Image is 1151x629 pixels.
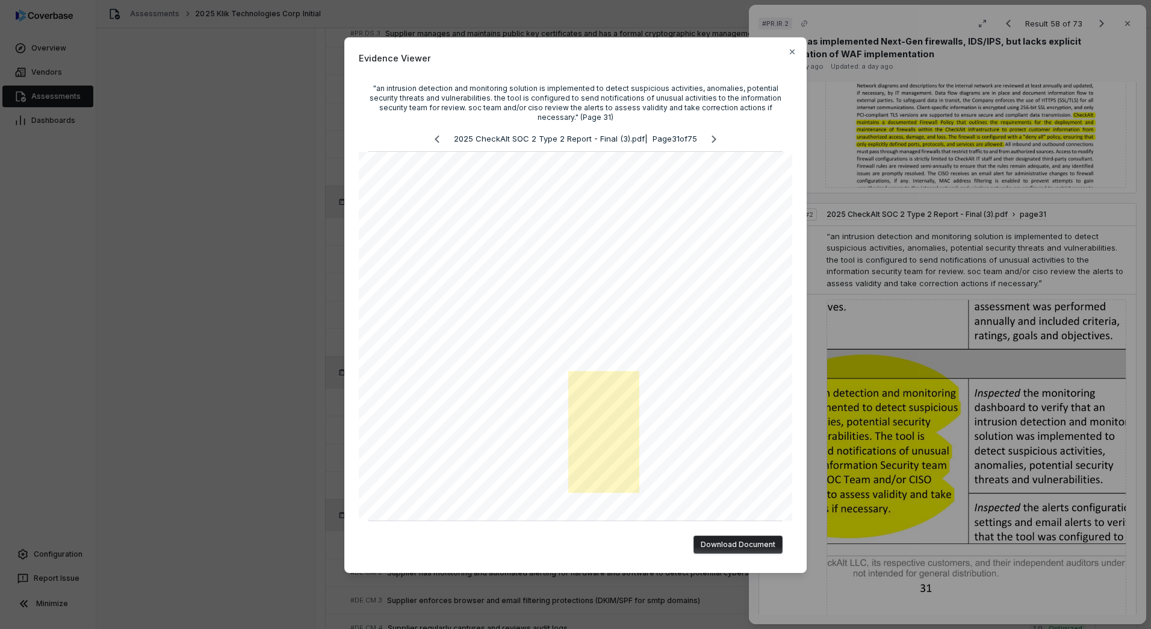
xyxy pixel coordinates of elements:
[693,536,783,554] button: Download Document
[368,84,783,122] div: "an intrusion detection and monitoring solution is implemented to detect suspicious activities, a...
[425,132,449,146] button: Previous page
[702,132,726,146] button: Next page
[359,52,792,64] span: Evidence Viewer
[454,133,697,145] p: 2025 CheckAlt SOC 2 Type 2 Report - Final (3).pdf | Page 31 of 75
